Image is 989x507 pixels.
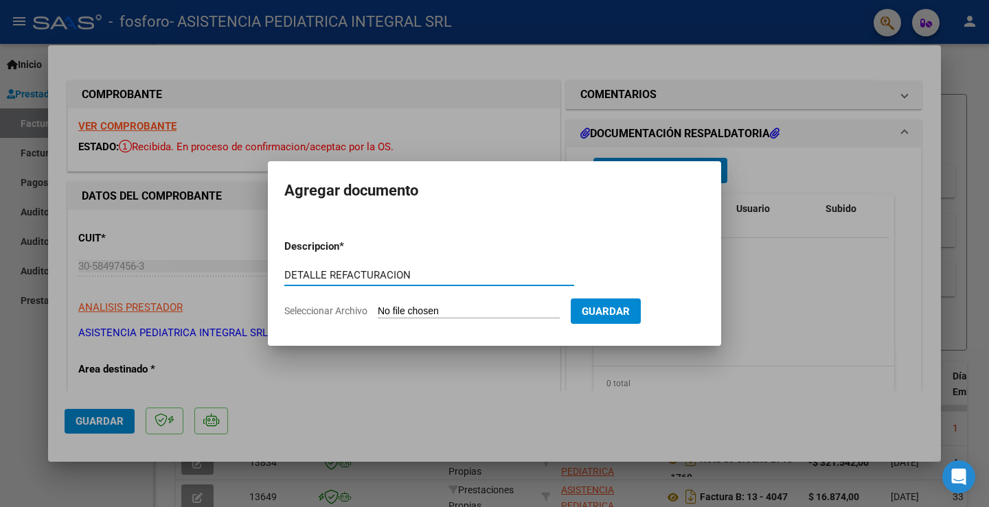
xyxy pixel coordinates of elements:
p: Descripcion [284,239,411,255]
h2: Agregar documento [284,178,705,204]
button: Guardar [571,298,641,324]
div: Open Intercom Messenger [942,460,975,493]
span: Seleccionar Archivo [284,305,367,316]
span: Guardar [582,305,630,318]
